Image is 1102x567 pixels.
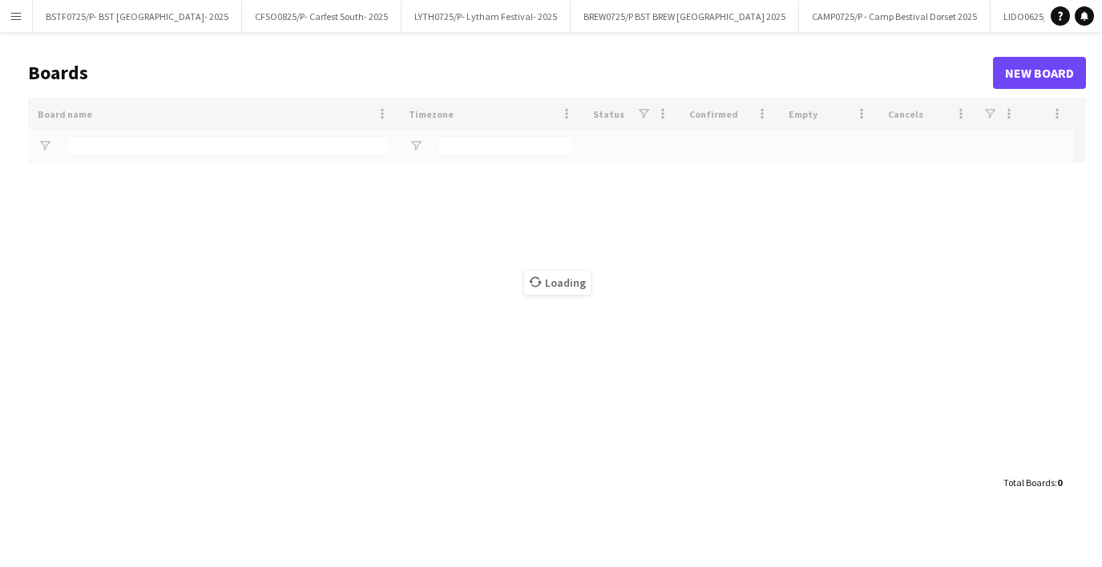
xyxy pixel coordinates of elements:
span: Loading [524,271,591,295]
a: New Board [993,57,1086,89]
span: Total Boards [1003,477,1055,489]
button: LYTH0725/P- Lytham Festival- 2025 [402,1,571,32]
button: BREW0725/P BST BREW [GEOGRAPHIC_DATA] 2025 [571,1,799,32]
button: CAMP0725/P - Camp Bestival Dorset 2025 [799,1,991,32]
span: 0 [1057,477,1062,489]
div: : [1003,467,1062,498]
h1: Boards [28,61,993,85]
button: CFSO0825/P- Carfest South- 2025 [242,1,402,32]
button: BSTF0725/P- BST [GEOGRAPHIC_DATA]- 2025 [33,1,242,32]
